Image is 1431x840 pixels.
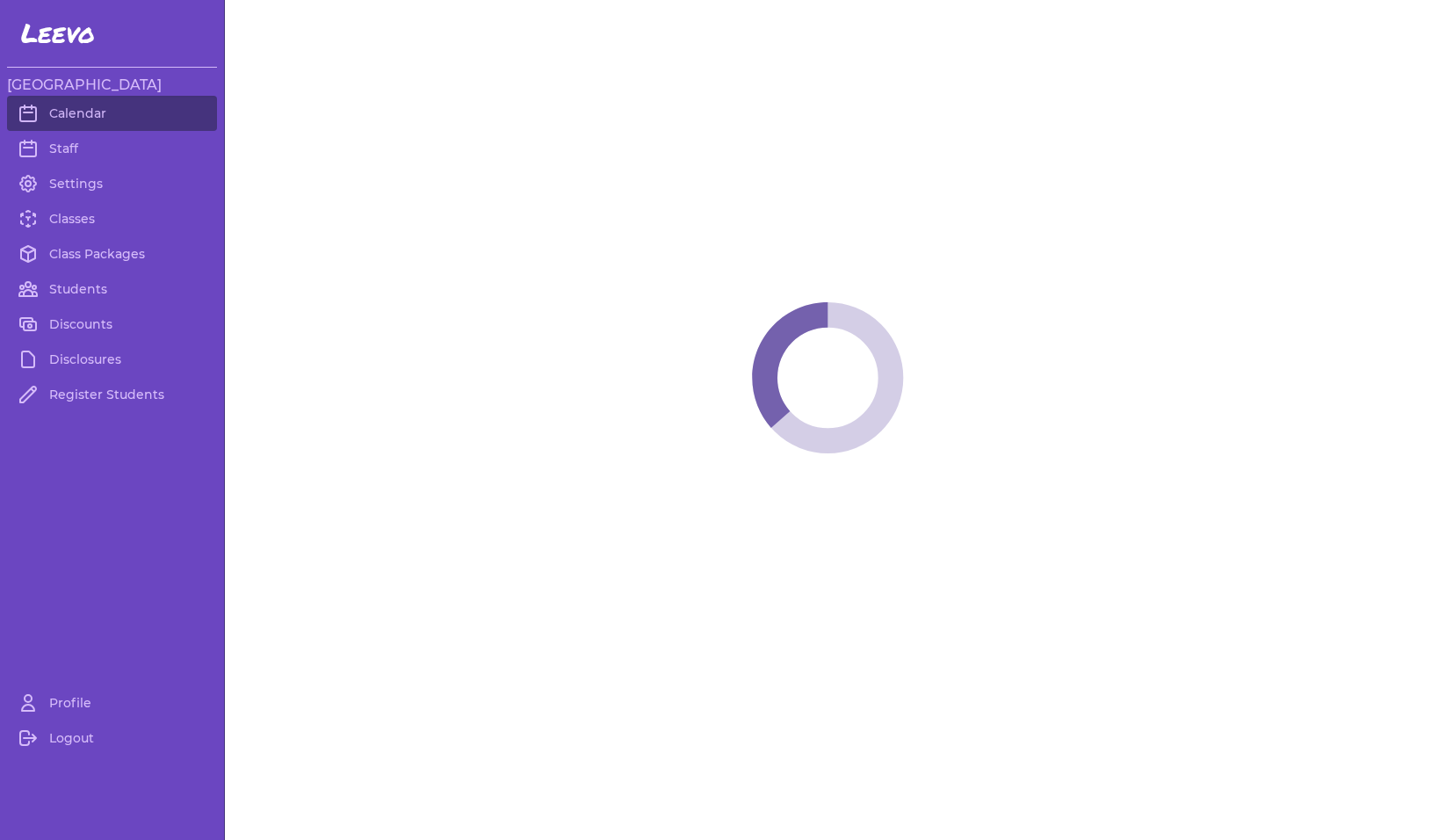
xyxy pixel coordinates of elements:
a: Logout [7,721,217,756]
a: Class Packages [7,236,217,272]
a: Calendar [7,96,217,131]
a: Register Students [7,377,217,412]
a: Students [7,272,217,307]
h3: [GEOGRAPHIC_DATA] [7,75,217,96]
a: Disclosures [7,342,217,377]
a: Profile [7,685,217,721]
a: Staff [7,131,217,166]
a: Discounts [7,307,217,342]
a: Settings [7,166,217,201]
a: Classes [7,201,217,236]
span: Leevo [21,18,95,49]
